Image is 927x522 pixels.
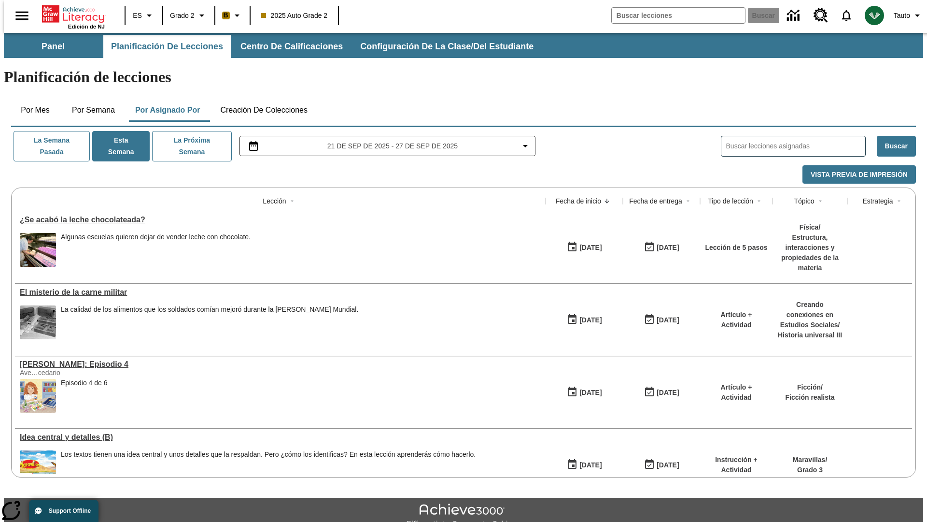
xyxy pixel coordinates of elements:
button: Support Offline [29,500,98,522]
p: Instrucción + Actividad [705,455,768,475]
div: Ave…cedario [20,369,165,377]
button: Sort [753,195,765,207]
button: Lenguaje: ES, Selecciona un idioma [128,7,159,24]
span: Edición de NJ [68,24,105,29]
img: image [20,233,56,267]
p: Estructura, interacciones y propiedades de la materia [777,232,843,273]
p: Ficción realista [786,392,835,403]
div: Episodio 4 de 6 [61,379,108,387]
img: Fotografía en blanco y negro que muestra cajas de raciones de comida militares con la etiqueta U.... [20,305,56,339]
div: Algunas escuelas quieren dejar de vender leche con chocolate. [61,233,251,241]
span: ES [133,11,142,21]
button: Sort [815,195,826,207]
div: Subbarra de navegación [4,35,542,58]
button: La próxima semana [152,131,231,161]
a: El misterio de la carne militar , Lecciones [20,288,541,297]
div: [DATE] [657,314,679,326]
p: Ficción / [786,382,835,392]
a: Centro de información [781,2,808,29]
button: Vista previa de impresión [802,165,916,184]
button: Creación de colecciones [212,99,315,122]
span: Planificación de lecciones [111,41,223,52]
span: 2025 Auto Grade 2 [261,11,328,21]
div: La calidad de los alimentos que los soldados comían mejoró durante la Segunda Guerra Mundial. [61,305,358,339]
div: Los textos tienen una idea central y unos detalles que la respaldan. Pero ¿cómo los identificas? ... [61,450,476,484]
div: Episodio 4 de 6 [61,379,108,413]
div: [DATE] [657,242,679,254]
div: Algunas escuelas quieren dejar de vender leche con chocolate. [61,233,251,267]
button: Escoja un nuevo avatar [859,3,890,28]
span: Centro de calificaciones [240,41,343,52]
button: 09/21/25: Primer día en que estuvo disponible la lección [563,456,605,474]
button: 09/21/25: Primer día en que estuvo disponible la lección [563,238,605,257]
svg: Collapse Date Range Filter [520,140,531,152]
button: Por mes [11,99,59,122]
button: Sort [682,195,694,207]
button: Planificación de lecciones [103,35,231,58]
button: La semana pasada [14,131,90,161]
div: Tópico [794,196,814,206]
p: Historia universal III [777,330,843,340]
p: Creando conexiones en Estudios Sociales / [777,300,843,330]
div: Fecha de entrega [629,196,682,206]
p: Lección de 5 pasos [705,243,767,253]
a: Notificaciones [834,3,859,28]
div: [DATE] [579,387,602,399]
div: [DATE] [579,314,602,326]
button: 09/21/25: Primer día en que estuvo disponible la lección [563,383,605,402]
img: avatar image [865,6,884,25]
div: Subbarra de navegación [4,33,923,58]
div: Tipo de lección [708,196,753,206]
button: Perfil/Configuración [890,7,927,24]
button: Seleccione el intervalo de fechas opción del menú [244,140,532,152]
p: Maravillas / [793,455,828,465]
a: Portada [42,4,105,24]
button: Buscar [877,136,916,157]
p: Artículo + Actividad [705,310,768,330]
div: [DATE] [579,242,602,254]
p: Artículo + Actividad [705,382,768,403]
span: Panel [42,41,65,52]
div: El misterio de la carne militar [20,288,541,297]
button: 09/21/25: Último día en que podrá accederse la lección [641,456,682,474]
p: Física / [777,222,843,232]
div: [DATE] [657,387,679,399]
span: Support Offline [49,507,91,514]
button: Configuración de la clase/del estudiante [352,35,541,58]
a: Elena Menope: Episodio 4, Lecciones [20,360,541,369]
span: Tauto [894,11,910,21]
input: Buscar campo [612,8,745,23]
div: ¿Se acabó la leche chocolateada? [20,216,541,224]
button: Esta semana [92,131,150,161]
button: Sort [601,195,613,207]
button: Abrir el menú lateral [8,1,36,30]
div: [DATE] [657,459,679,471]
p: La calidad de los alimentos que los soldados comían mejoró durante la [PERSON_NAME] Mundial. [61,305,358,314]
div: Los textos tienen una idea central y unos detalles que la respaldan. Pero ¿cómo los identificas? ... [61,450,476,459]
a: ¿Se acabó la leche chocolateada?, Lecciones [20,216,541,224]
div: Portada [42,3,105,29]
h1: Planificación de lecciones [4,68,923,86]
div: Estrategia [862,196,893,206]
img: portada de Maravillas de tercer grado: una mariposa vuela sobre un campo y un río, con montañas a... [20,450,56,484]
button: Por asignado por [127,99,208,122]
button: Boost El color de la clase es anaranjado claro. Cambiar el color de la clase. [218,7,247,24]
button: Sort [286,195,298,207]
button: Grado: Grado 2, Elige un grado [166,7,211,24]
button: Centro de calificaciones [233,35,351,58]
button: 09/21/25: Último día en que podrá accederse la lección [641,311,682,329]
img: Elena está sentada en la mesa de clase, poniendo pegamento en un trozo de papel. Encima de la mes... [20,379,56,413]
span: Grado 2 [170,11,195,21]
span: 21 de sep de 2025 - 27 de sep de 2025 [327,141,458,151]
a: Centro de recursos, Se abrirá en una pestaña nueva. [808,2,834,29]
button: 09/21/25: Último día en que podrá accederse la lección [641,238,682,257]
button: 09/21/25: Primer día en que estuvo disponible la lección [563,311,605,329]
div: Lección [263,196,286,206]
p: Grado 3 [793,465,828,475]
button: Por semana [64,99,123,122]
div: Fecha de inicio [556,196,601,206]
